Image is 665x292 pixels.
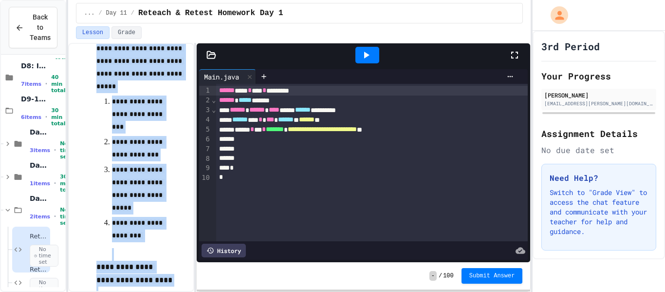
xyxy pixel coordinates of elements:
[21,114,41,120] span: 6 items
[199,69,256,84] div: Main.java
[84,9,95,17] span: ...
[30,12,51,43] span: Back to Teams
[54,213,56,220] span: •
[60,207,74,226] span: No time set
[211,106,216,114] span: Fold line
[429,271,437,281] span: -
[202,244,246,257] div: History
[541,127,656,140] h2: Assignment Details
[199,105,211,115] div: 3
[469,272,515,280] span: Submit Answer
[541,69,656,83] h2: Your Progress
[544,100,653,107] div: [EMAIL_ADDRESS][PERSON_NAME][DOMAIN_NAME]
[30,147,50,154] span: 3 items
[199,144,211,154] div: 7
[21,61,48,70] span: D8: Introduction to Algorithms
[9,7,57,48] button: Back to Teams
[51,107,65,127] span: 30 min total
[51,74,65,94] span: 40 min total
[54,146,56,154] span: •
[199,96,211,105] div: 2
[30,245,58,267] span: No time set
[30,128,48,136] span: Day 9
[45,113,47,121] span: •
[541,144,656,156] div: No due date set
[540,4,571,26] div: My Account
[30,233,48,241] span: Reteach & Retest Homework Day 1
[550,188,648,236] p: Switch to "Grade View" to access the chat feature and communicate with your teacher for help and ...
[30,180,50,187] span: 1 items
[54,179,56,187] span: •
[211,96,216,104] span: Fold line
[199,86,211,96] div: 1
[199,173,211,183] div: 10
[199,163,211,173] div: 9
[443,272,454,280] span: 100
[106,9,127,17] span: Day 11
[45,80,47,88] span: •
[199,115,211,125] div: 4
[60,140,74,160] span: No time set
[199,154,211,164] div: 8
[111,26,142,39] button: Grade
[30,214,50,220] span: 2 items
[30,161,48,170] span: Day 10
[199,135,211,144] div: 6
[131,9,134,17] span: /
[199,125,211,135] div: 5
[199,72,244,82] div: Main.java
[544,91,653,99] div: [PERSON_NAME]
[30,266,48,274] span: Reteach & Retest Homework Problem #2
[21,81,41,87] span: 7 items
[76,26,110,39] button: Lesson
[98,9,102,17] span: /
[550,172,648,184] h3: Need Help?
[462,268,523,284] button: Submit Answer
[138,7,283,19] span: Reteach & Retest Homework Day 1
[60,174,74,193] span: 30 min total
[541,39,600,53] h1: 3rd Period
[439,272,442,280] span: /
[21,95,48,103] span: D9-11 - Module Wrap Up
[30,194,48,203] span: Day 11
